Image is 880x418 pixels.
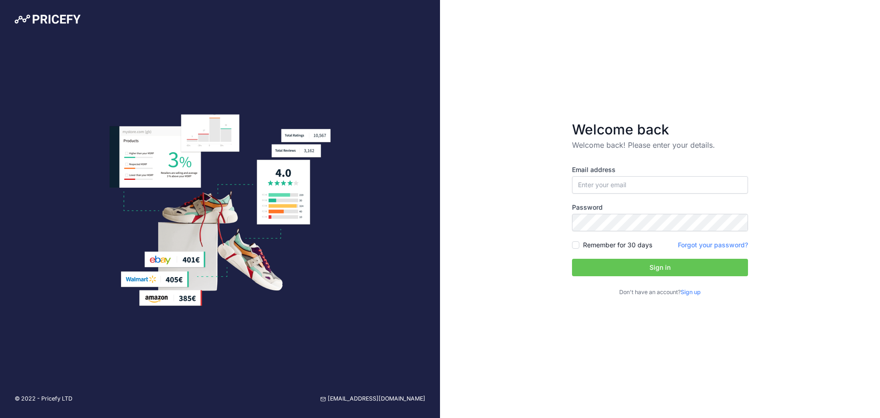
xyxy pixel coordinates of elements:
[572,139,748,150] p: Welcome back! Please enter your details.
[572,165,748,174] label: Email address
[583,240,652,250] label: Remember for 30 days
[15,395,72,403] p: © 2022 - Pricefy LTD
[678,241,748,249] a: Forgot your password?
[572,288,748,297] p: Don't have an account?
[15,15,81,24] img: Pricefy
[572,176,748,194] input: Enter your email
[681,289,701,295] a: Sign up
[320,395,425,403] a: [EMAIL_ADDRESS][DOMAIN_NAME]
[572,259,748,276] button: Sign in
[572,121,748,138] h3: Welcome back
[572,203,748,212] label: Password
